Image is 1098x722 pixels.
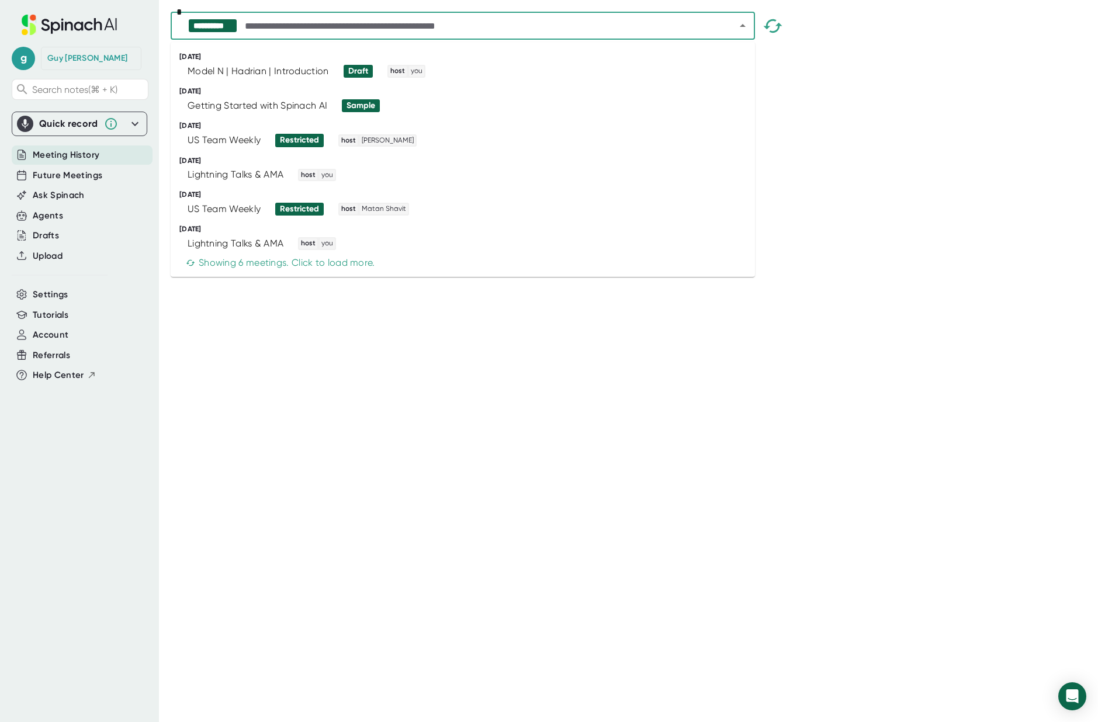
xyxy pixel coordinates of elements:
span: host [299,170,317,180]
div: Open Intercom Messenger [1058,682,1086,710]
div: US Team Weekly [188,134,261,146]
div: [DATE] [179,225,755,234]
div: Getting Started with Spinach AI [188,100,327,112]
div: [DATE] [179,122,755,130]
div: [DATE] [179,87,755,96]
span: Search notes (⌘ + K) [32,84,117,95]
span: you [320,170,335,180]
div: Showing 6 meetings. Click to load more. [186,257,375,269]
span: host [340,136,358,146]
div: Sample [347,100,375,111]
span: host [299,238,317,249]
button: Tutorials [33,308,68,322]
button: Drafts [33,229,59,242]
div: Quick record [17,112,142,136]
div: Lightning Talks & AMA [188,169,283,180]
span: Matan Shavit [360,204,408,214]
div: US Team Weekly [188,203,261,215]
div: [DATE] [179,190,755,199]
button: Help Center [33,369,96,382]
span: you [409,66,424,77]
button: Close [735,18,751,34]
div: Restricted [280,135,319,145]
div: Draft [348,66,368,77]
div: Quick record [39,118,98,130]
div: Restricted [280,204,319,214]
div: [DATE] [179,53,755,61]
button: Referrals [33,349,70,362]
div: Model N | Hadrian | Introduction [188,65,329,77]
button: Agents [33,209,63,223]
span: you [320,238,335,249]
span: host [389,66,407,77]
span: Help Center [33,369,84,382]
span: g [12,47,35,70]
div: Guy Stockwell [47,53,127,64]
button: Account [33,328,68,342]
button: Ask Spinach [33,189,85,202]
button: Settings [33,288,68,301]
span: [PERSON_NAME] [360,136,415,146]
button: Upload [33,249,63,263]
button: Meeting History [33,148,99,162]
span: host [340,204,358,214]
div: [DATE] [179,157,755,165]
button: Future Meetings [33,169,102,182]
div: Lightning Talks & AMA [188,238,283,249]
